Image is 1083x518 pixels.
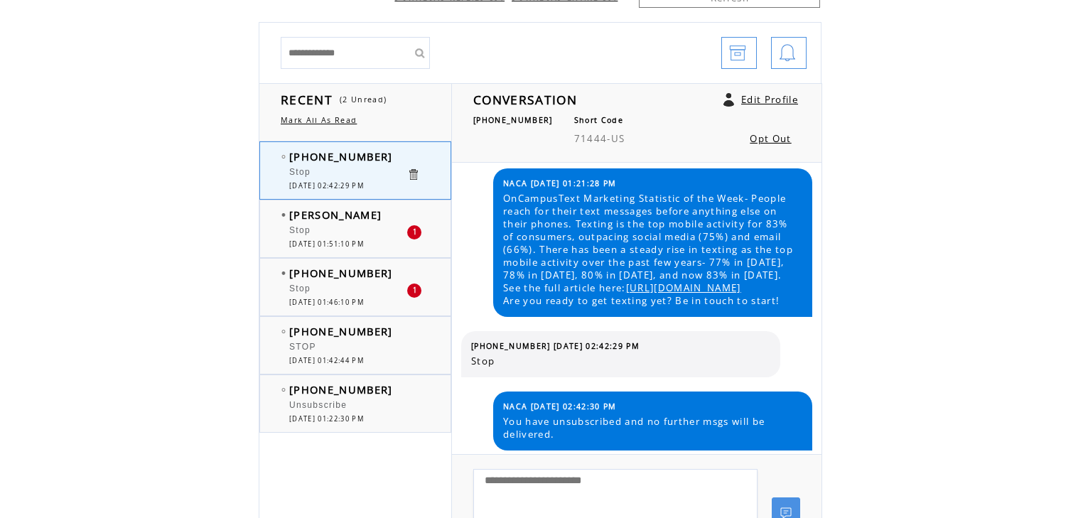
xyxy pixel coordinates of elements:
[289,298,364,307] span: [DATE] 01:46:10 PM
[340,95,387,104] span: (2 Unread)
[729,38,746,70] img: archive.png
[406,168,420,181] a: Click to delete these messgaes
[503,192,802,307] span: OnCampusText Marketing Statistic of the Week- People reach for their text messages before anythin...
[779,38,796,70] img: bell.png
[281,115,357,125] a: Mark All As Read
[289,284,311,293] span: Stop
[281,330,286,333] img: bulletEmpty.png
[281,271,286,275] img: bulletFull.png
[574,132,625,145] span: 71444-US
[289,149,393,163] span: [PHONE_NUMBER]
[723,93,734,107] a: Click to edit user profile
[281,91,333,108] span: RECENT
[473,91,577,108] span: CONVERSATION
[289,356,364,365] span: [DATE] 01:42:44 PM
[281,155,286,158] img: bulletEmpty.png
[281,388,286,392] img: bulletEmpty.png
[289,414,364,423] span: [DATE] 01:22:30 PM
[289,239,364,249] span: [DATE] 01:51:10 PM
[473,115,553,125] span: [PHONE_NUMBER]
[289,324,393,338] span: [PHONE_NUMBER]
[289,167,311,177] span: Stop
[289,207,382,222] span: [PERSON_NAME]
[626,281,741,294] a: [URL][DOMAIN_NAME]
[409,37,430,69] input: Submit
[289,181,364,190] span: [DATE] 02:42:29 PM
[289,342,316,352] span: STOP
[503,178,617,188] span: NACA [DATE] 01:21:28 PM
[471,355,770,367] span: Stop
[407,284,421,298] div: 1
[574,115,623,125] span: Short Code
[471,341,640,351] span: [PHONE_NUMBER] [DATE] 02:42:29 PM
[503,401,617,411] span: NACA [DATE] 02:42:30 PM
[289,225,311,235] span: Stop
[289,266,393,280] span: [PHONE_NUMBER]
[407,225,421,239] div: 1
[289,382,393,396] span: [PHONE_NUMBER]
[289,400,347,410] span: Unsubscribe
[281,213,286,217] img: bulletFull.png
[750,132,791,145] a: Opt Out
[741,93,798,106] a: Edit Profile
[503,415,802,441] span: You have unsubscribed and no further msgs will be delivered.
